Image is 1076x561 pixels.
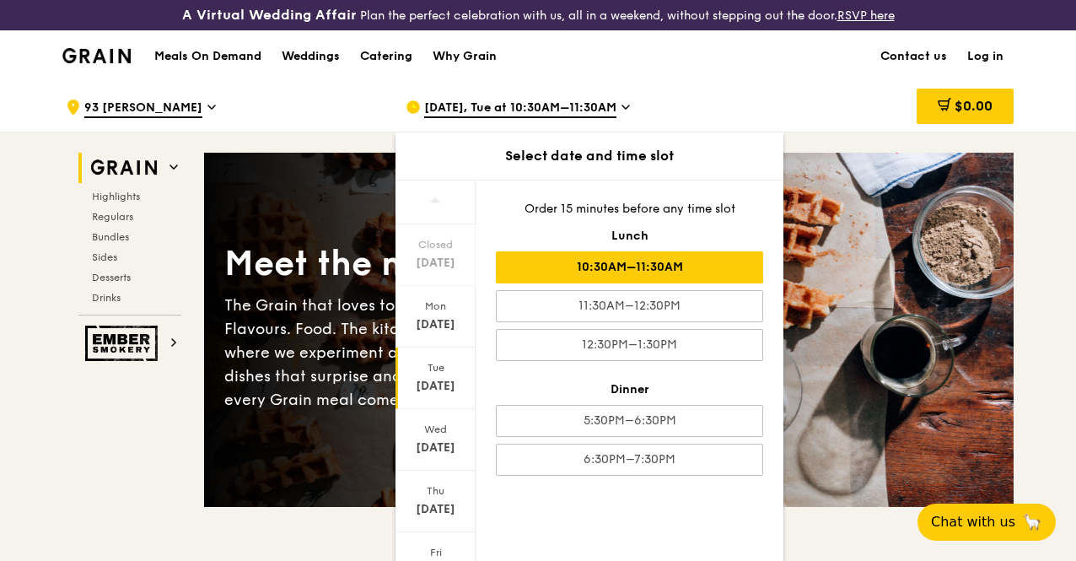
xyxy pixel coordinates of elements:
[398,361,473,375] div: Tue
[398,316,473,333] div: [DATE]
[496,444,763,476] div: 6:30PM–7:30PM
[272,31,350,82] a: Weddings
[92,191,140,202] span: Highlights
[496,228,763,245] div: Lunch
[496,201,763,218] div: Order 15 minutes before any time slot
[85,153,163,183] img: Grain web logo
[398,255,473,272] div: [DATE]
[350,31,422,82] a: Catering
[395,146,783,166] div: Select date and time slot
[398,423,473,436] div: Wed
[398,484,473,498] div: Thu
[424,100,616,118] span: [DATE], Tue at 10:30AM–11:30AM
[496,290,763,322] div: 11:30AM–12:30PM
[92,231,129,243] span: Bundles
[84,100,202,118] span: 93 [PERSON_NAME]
[224,241,609,287] div: Meet the new Grain
[496,405,763,437] div: 5:30PM–6:30PM
[360,31,412,82] div: Catering
[180,7,897,24] div: Plan the perfect celebration with us, all in a weekend, without stepping out the door.
[870,31,957,82] a: Contact us
[282,31,340,82] div: Weddings
[92,292,121,304] span: Drinks
[154,48,261,65] h1: Meals On Demand
[398,378,473,395] div: [DATE]
[422,31,507,82] a: Why Grain
[957,31,1014,82] a: Log in
[398,238,473,251] div: Closed
[92,272,131,283] span: Desserts
[433,31,497,82] div: Why Grain
[62,30,131,80] a: GrainGrain
[398,299,473,313] div: Mon
[398,440,473,456] div: [DATE]
[955,98,993,114] span: $0.00
[496,381,763,398] div: Dinner
[182,7,357,24] h3: A Virtual Wedding Affair
[917,504,1056,541] button: Chat with us🦙
[496,329,763,361] div: 12:30PM–1:30PM
[398,501,473,518] div: [DATE]
[85,326,163,361] img: Ember Smokery web logo
[92,211,133,223] span: Regulars
[62,48,131,63] img: Grain
[837,8,895,23] a: RSVP here
[92,251,117,263] span: Sides
[398,546,473,559] div: Fri
[496,251,763,283] div: 10:30AM–11:30AM
[224,294,609,412] div: The Grain that loves to play. With ingredients. Flavours. Food. The kitchen is our happy place, w...
[931,512,1015,532] span: Chat with us
[1022,512,1042,532] span: 🦙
